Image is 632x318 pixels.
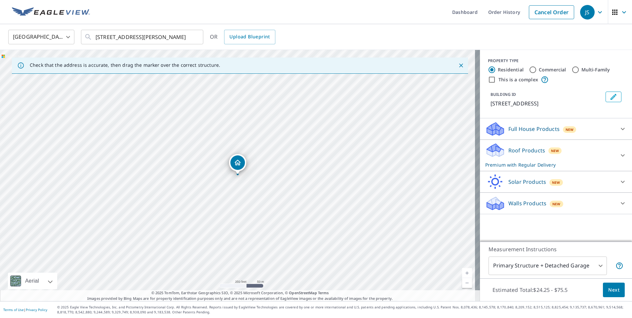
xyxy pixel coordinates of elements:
div: JS [580,5,595,20]
div: Primary Structure + Detached Garage [489,257,607,275]
div: Aerial [8,273,57,289]
p: Roof Products [508,146,545,154]
div: Solar ProductsNew [485,174,627,190]
button: Close [457,61,465,70]
p: Estimated Total: $24.25 - $75.5 [487,283,573,297]
span: Your report will include the primary structure and a detached garage if one exists. [615,262,623,270]
div: PROPERTY TYPE [488,58,624,64]
a: Upload Blueprint [224,30,275,44]
p: Full House Products [508,125,560,133]
a: OpenStreetMap [289,290,317,295]
p: © 2025 Eagle View Technologies, Inc. and Pictometry International Corp. All Rights Reserved. Repo... [57,305,629,315]
p: Walls Products [508,199,546,207]
span: New [552,201,561,207]
input: Search by address or latitude-longitude [96,28,190,46]
a: Current Level 17, Zoom Out [462,278,472,288]
label: This is a complex [498,76,538,83]
div: OR [210,30,275,44]
span: New [552,180,560,185]
a: Current Level 17, Zoom In [462,268,472,278]
span: New [566,127,574,132]
div: Walls ProductsNew [485,195,627,211]
p: [STREET_ADDRESS] [491,99,603,107]
p: Measurement Instructions [489,245,623,253]
button: Edit building 1 [606,92,621,102]
label: Multi-Family [581,66,610,73]
div: Dropped pin, building 1, Residential property, 208 Whispering Pines Ln King, NC 27021 [229,154,246,175]
a: Privacy Policy [26,307,47,312]
span: Next [608,286,619,294]
p: Check that the address is accurate, then drag the marker over the correct structure. [30,62,220,68]
div: [GEOGRAPHIC_DATA] [8,28,74,46]
img: EV Logo [12,7,90,17]
a: Terms [318,290,329,295]
button: Next [603,283,625,298]
span: New [551,148,559,153]
p: BUILDING ID [491,92,516,97]
a: Terms of Use [3,307,24,312]
label: Residential [498,66,524,73]
p: Solar Products [508,178,546,186]
div: Full House ProductsNew [485,121,627,137]
p: | [3,308,47,312]
span: Upload Blueprint [229,33,270,41]
a: Cancel Order [529,5,574,19]
div: Aerial [23,273,41,289]
div: Roof ProductsNewPremium with Regular Delivery [485,142,627,168]
label: Commercial [539,66,566,73]
p: Premium with Regular Delivery [485,161,615,168]
span: © 2025 TomTom, Earthstar Geographics SIO, © 2025 Microsoft Corporation, © [151,290,329,296]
